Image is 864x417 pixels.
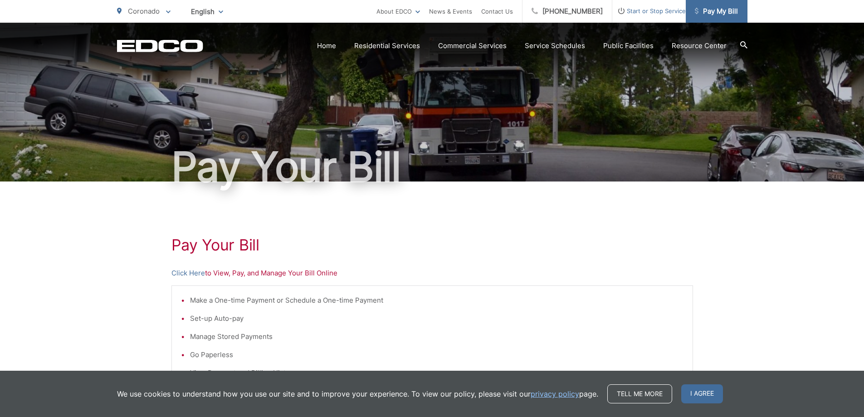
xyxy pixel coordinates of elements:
[190,313,683,324] li: Set-up Auto-pay
[117,144,747,190] h1: Pay Your Bill
[171,268,693,279] p: to View, Pay, and Manage Your Bill Online
[481,6,513,17] a: Contact Us
[190,331,683,342] li: Manage Stored Payments
[190,349,683,360] li: Go Paperless
[438,40,507,51] a: Commercial Services
[190,368,683,378] li: View Payment and Billing History
[681,384,723,403] span: I agree
[128,7,160,15] span: Coronado
[190,295,683,306] li: Make a One-time Payment or Schedule a One-time Payment
[184,4,230,20] span: English
[317,40,336,51] a: Home
[117,388,598,399] p: We use cookies to understand how you use our site and to improve your experience. To view our pol...
[525,40,585,51] a: Service Schedules
[354,40,420,51] a: Residential Services
[531,388,579,399] a: privacy policy
[171,268,205,279] a: Click Here
[603,40,654,51] a: Public Facilities
[376,6,420,17] a: About EDCO
[429,6,472,17] a: News & Events
[171,236,693,254] h1: Pay Your Bill
[117,39,203,52] a: EDCD logo. Return to the homepage.
[607,384,672,403] a: Tell me more
[672,40,727,51] a: Resource Center
[695,6,738,17] span: Pay My Bill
